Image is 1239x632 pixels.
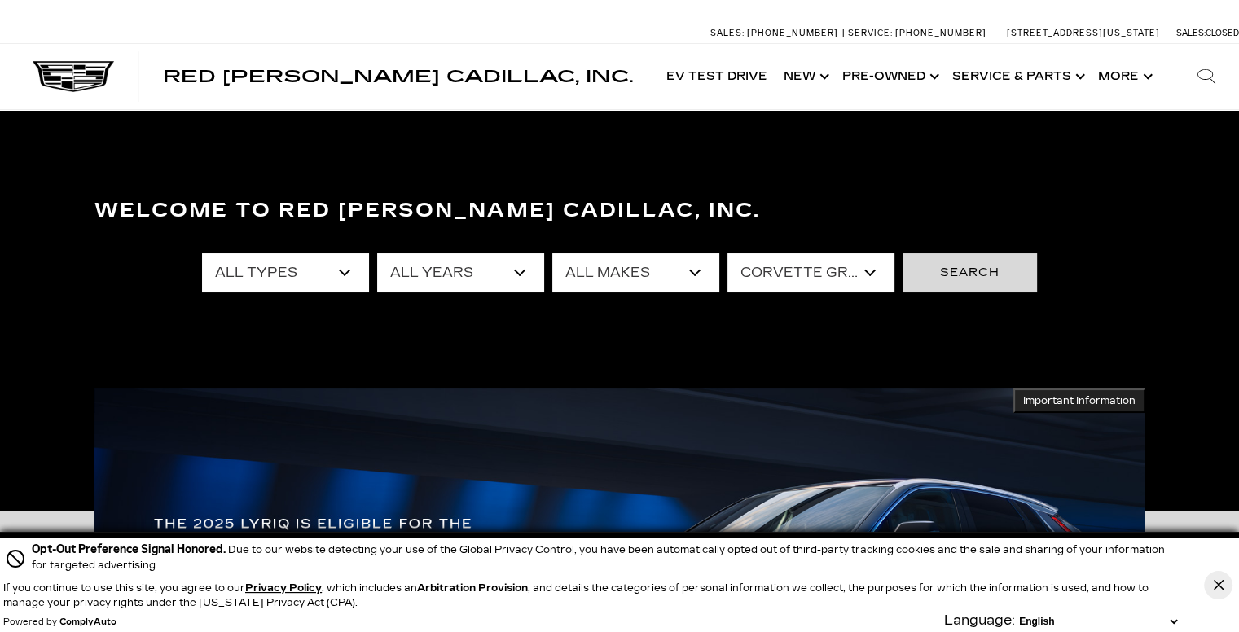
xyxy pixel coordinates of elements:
span: [PHONE_NUMBER] [895,28,986,38]
span: Sales: [1176,28,1206,38]
button: Search [903,253,1037,292]
span: Sales: [710,28,745,38]
button: More [1090,44,1158,109]
strong: Arbitration Provision [417,582,528,594]
p: If you continue to use this site, you agree to our , which includes an , and details the categori... [3,582,1149,608]
select: Filter by make [552,253,719,292]
a: [STREET_ADDRESS][US_STATE] [1007,28,1160,38]
div: Powered by [3,617,116,627]
a: New [775,44,834,109]
span: [PHONE_NUMBER] [747,28,838,38]
h3: Welcome to Red [PERSON_NAME] Cadillac, Inc. [94,195,1145,227]
span: Closed [1206,28,1239,38]
a: Sales: [PHONE_NUMBER] [710,29,842,37]
span: Red [PERSON_NAME] Cadillac, Inc. [163,67,633,86]
a: ComplyAuto [59,617,116,627]
span: Opt-Out Preference Signal Honored . [32,542,228,556]
a: Accessible Carousel [107,266,108,267]
select: Language Select [1015,614,1181,629]
button: Important Information [1013,388,1145,413]
a: Service: [PHONE_NUMBER] [842,29,991,37]
img: Cadillac Dark Logo with Cadillac White Text [33,61,114,92]
a: EV Test Drive [658,44,775,109]
div: Search [1174,44,1239,109]
a: Red [PERSON_NAME] Cadillac, Inc. [163,68,633,85]
select: Filter by model [727,253,894,292]
select: Filter by year [377,253,544,292]
div: Due to our website detecting your use of the Global Privacy Control, you have been automatically ... [32,541,1181,573]
div: Language: [944,614,1015,627]
select: Filter by type [202,253,369,292]
button: Close Button [1204,571,1232,599]
a: Pre-Owned [834,44,944,109]
u: Privacy Policy [245,582,322,594]
a: Service & Parts [944,44,1090,109]
span: Important Information [1023,394,1136,407]
span: Service: [848,28,893,38]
